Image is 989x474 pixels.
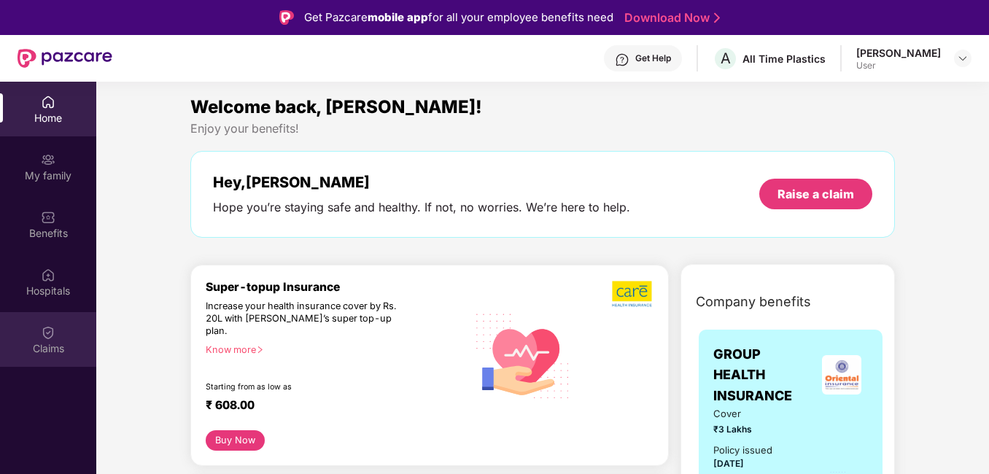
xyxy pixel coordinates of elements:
[957,53,969,64] img: svg+xml;base64,PHN2ZyBpZD0iRHJvcGRvd24tMzJ4MzIiIHhtbG5zPSJodHRwOi8vd3d3LnczLm9yZy8yMDAwL3N2ZyIgd2...
[279,10,294,25] img: Logo
[742,52,826,66] div: All Time Plastics
[206,430,264,451] button: Buy Now
[612,280,653,308] img: b5dec4f62d2307b9de63beb79f102df3.png
[822,355,861,395] img: insurerLogo
[856,46,941,60] div: [PERSON_NAME]
[777,186,854,202] div: Raise a claim
[713,344,816,406] span: GROUP HEALTH INSURANCE
[713,443,772,458] div: Policy issued
[713,458,744,469] span: [DATE]
[635,53,671,64] div: Get Help
[856,60,941,71] div: User
[467,298,578,412] img: svg+xml;base64,PHN2ZyB4bWxucz0iaHR0cDovL3d3dy53My5vcmcvMjAwMC9zdmciIHhtbG5zOnhsaW5rPSJodHRwOi8vd3...
[206,382,405,392] div: Starting from as low as
[18,49,112,68] img: New Pazcare Logo
[41,268,55,282] img: svg+xml;base64,PHN2ZyBpZD0iSG9zcGl0YWxzIiB4bWxucz0iaHR0cDovL3d3dy53My5vcmcvMjAwMC9zdmciIHdpZHRoPS...
[615,53,629,67] img: svg+xml;base64,PHN2ZyBpZD0iSGVscC0zMngzMiIgeG1sbnM9Imh0dHA6Ly93d3cudzMub3JnLzIwMDAvc3ZnIiB3aWR0aD...
[624,10,715,26] a: Download Now
[714,10,720,26] img: Stroke
[190,96,482,117] span: Welcome back, [PERSON_NAME]!
[206,300,404,338] div: Increase your health insurance cover by Rs. 20L with [PERSON_NAME]’s super top-up plan.
[41,210,55,225] img: svg+xml;base64,PHN2ZyBpZD0iQmVuZWZpdHMiIHhtbG5zPSJodHRwOi8vd3d3LnczLm9yZy8yMDAwL3N2ZyIgd2lkdGg9Ij...
[713,423,780,437] span: ₹3 Lakhs
[206,280,467,294] div: Super-topup Insurance
[713,406,780,421] span: Cover
[721,50,731,67] span: A
[190,121,895,136] div: Enjoy your benefits!
[256,346,264,354] span: right
[368,10,428,24] strong: mobile app
[213,174,630,191] div: Hey, [PERSON_NAME]
[41,325,55,340] img: svg+xml;base64,PHN2ZyBpZD0iQ2xhaW0iIHhtbG5zPSJodHRwOi8vd3d3LnczLm9yZy8yMDAwL3N2ZyIgd2lkdGg9IjIwIi...
[696,292,811,312] span: Company benefits
[206,344,458,354] div: Know more
[206,398,452,416] div: ₹ 608.00
[41,152,55,167] img: svg+xml;base64,PHN2ZyB3aWR0aD0iMjAiIGhlaWdodD0iMjAiIHZpZXdCb3g9IjAgMCAyMCAyMCIgZmlsbD0ibm9uZSIgeG...
[213,200,630,215] div: Hope you’re staying safe and healthy. If not, no worries. We’re here to help.
[41,95,55,109] img: svg+xml;base64,PHN2ZyBpZD0iSG9tZSIgeG1sbnM9Imh0dHA6Ly93d3cudzMub3JnLzIwMDAvc3ZnIiB3aWR0aD0iMjAiIG...
[304,9,613,26] div: Get Pazcare for all your employee benefits need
